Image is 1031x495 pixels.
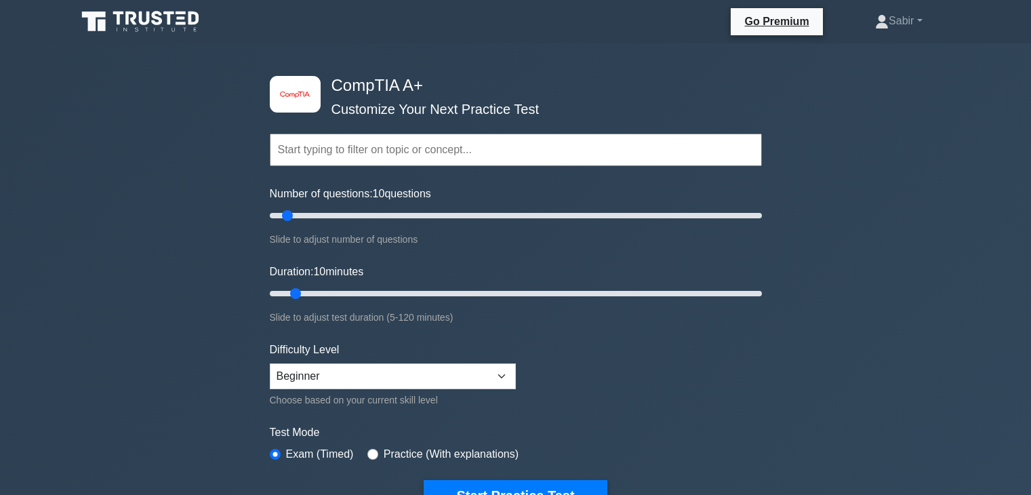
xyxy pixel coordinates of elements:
[270,342,340,358] label: Difficulty Level
[270,231,762,248] div: Slide to adjust number of questions
[286,446,354,462] label: Exam (Timed)
[326,76,695,96] h4: CompTIA A+
[270,309,762,325] div: Slide to adjust test duration (5-120 minutes)
[270,392,516,408] div: Choose based on your current skill level
[384,446,519,462] label: Practice (With explanations)
[843,7,954,35] a: Sabir
[270,264,364,280] label: Duration: minutes
[736,13,817,30] a: Go Premium
[270,186,431,202] label: Number of questions: questions
[373,188,385,199] span: 10
[270,424,762,441] label: Test Mode
[313,266,325,277] span: 10
[270,134,762,166] input: Start typing to filter on topic or concept...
